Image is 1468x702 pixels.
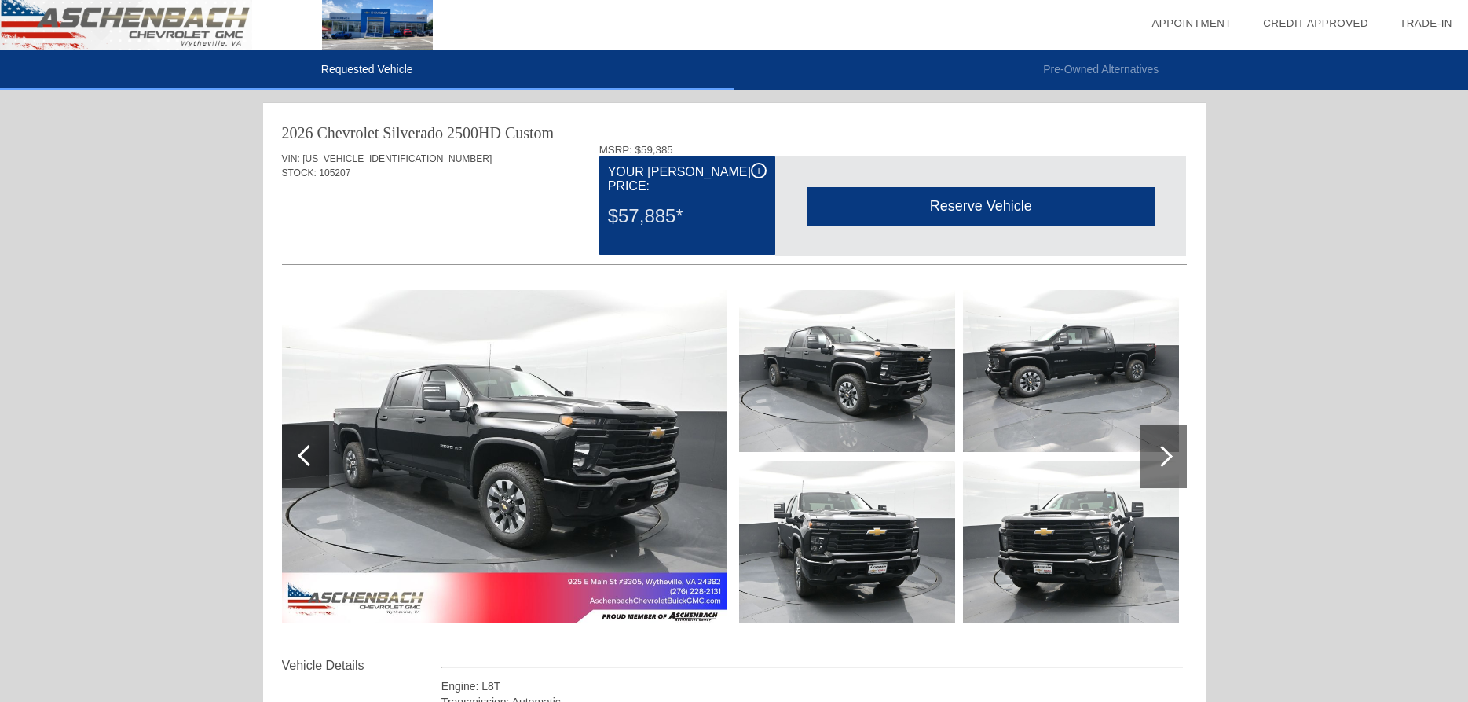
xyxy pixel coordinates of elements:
[282,656,441,675] div: Vehicle Details
[319,167,350,178] span: 105207
[1151,17,1232,29] a: Appointment
[441,678,1184,694] div: Engine: L8T
[608,196,767,237] div: $57,885*
[282,153,300,164] span: VIN:
[505,122,554,144] div: Custom
[963,461,1179,623] img: b89dfbfe-00c7-43de-bd20-1e9caf23bd53.jpg
[739,461,955,623] img: 81583390-7582-4222-bdc2-c04f0ec18d34.jpg
[807,187,1155,226] div: Reserve Vehicle
[282,122,501,144] div: 2026 Chevrolet Silverado 2500HD
[1400,17,1452,29] a: Trade-In
[1263,17,1368,29] a: Credit Approved
[963,290,1179,452] img: 38b15860-d4aa-4bdd-9afd-3397c9dcd4c1.jpg
[282,167,317,178] span: STOCK:
[282,218,1187,243] div: Quoted on [DATE] 3:51:39 PM
[302,153,492,164] span: [US_VEHICLE_IDENTIFICATION_NUMBER]
[599,144,1187,156] div: MSRP: $59,385
[739,290,955,452] img: 200bd265-48e3-42f3-b5f5-678a44c85a0d.jpg
[282,290,727,623] img: 75b9bf59-ef4e-4b4d-957d-daf59ad3b56c.jpg
[758,165,760,176] span: i
[608,163,767,196] div: Your [PERSON_NAME] Price:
